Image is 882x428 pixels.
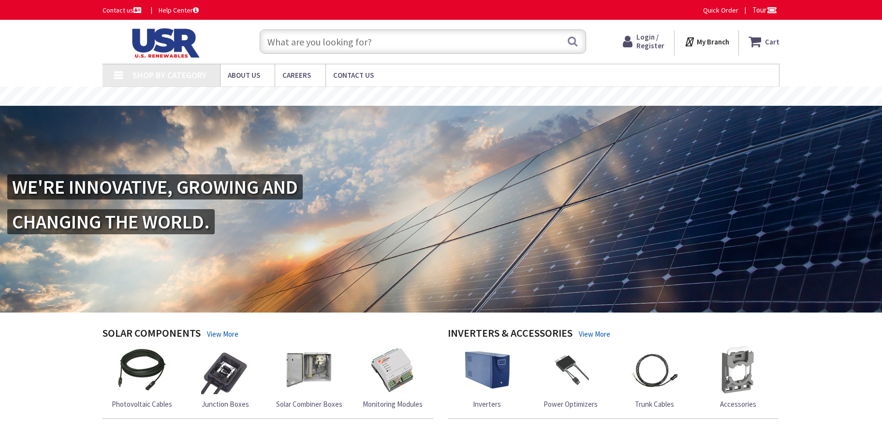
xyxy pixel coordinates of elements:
[112,399,172,409] span: Photovoltaic Cables
[635,399,674,409] span: Trunk Cables
[544,399,598,409] span: Power Optimizers
[282,71,311,80] span: Careers
[333,71,374,80] span: Contact Us
[623,33,664,50] a: Login / Register
[7,174,303,200] h2: WE'RE INNOVATIVE, GROWING AND
[720,399,756,409] span: Accessories
[363,399,423,409] span: Monitoring Modules
[765,33,779,50] strong: Cart
[546,346,595,394] img: Power Optimizers
[276,346,342,409] a: Solar Combiner Boxes Solar Combiner Boxes
[684,33,729,50] div: My Branch
[289,91,616,102] rs-layer: [MEDICAL_DATA]: Our Commitment to Our Employees and Customers
[201,346,250,409] a: Junction Boxes Junction Boxes
[112,346,172,409] a: Photovoltaic Cables Photovoltaic Cables
[368,346,417,394] img: Monitoring Modules
[103,28,225,58] img: U.S. Renewable Solutions
[132,70,206,81] span: Shop By Category
[579,329,610,339] a: View More
[463,346,511,394] img: Inverters
[228,71,260,80] span: About Us
[697,37,729,46] strong: My Branch
[285,346,333,394] img: Solar Combiner Boxes
[363,346,423,409] a: Monitoring Modules Monitoring Modules
[544,346,598,409] a: Power Optimizers Power Optimizers
[103,5,143,15] a: Contact us
[159,5,199,15] a: Help Center
[103,327,201,341] h4: Solar Components
[636,32,664,50] span: Login / Register
[749,33,779,50] a: Cart
[703,5,738,15] a: Quick Order
[630,346,678,409] a: Trunk Cables Trunk Cables
[276,399,342,409] span: Solar Combiner Boxes
[202,399,249,409] span: Junction Boxes
[260,29,586,54] input: What are you looking for?
[473,399,501,409] span: Inverters
[448,327,573,341] h4: Inverters & Accessories
[714,346,762,394] img: Accessories
[201,346,250,394] img: Junction Boxes
[630,346,678,394] img: Trunk Cables
[714,346,762,409] a: Accessories Accessories
[463,346,511,409] a: Inverters Inverters
[118,346,166,394] img: Photovoltaic Cables
[207,329,238,339] a: View More
[752,5,777,14] span: Tour
[7,209,215,234] h2: CHANGING THE WORLD.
